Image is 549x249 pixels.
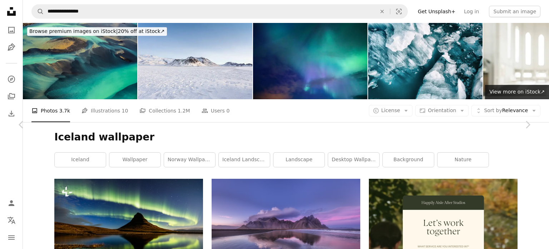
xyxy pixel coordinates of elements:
[202,99,230,122] a: Users 0
[4,230,19,245] button: Menu
[23,23,137,99] img: Beautiful emerald-colored glacial rivers of Iceland, taken from a helicopter
[369,105,413,116] button: License
[139,99,190,122] a: Collections 1.2M
[484,107,528,114] span: Relevance
[415,105,469,116] button: Orientation
[109,153,160,167] a: wallpaper
[81,99,128,122] a: Illustrations 10
[55,153,106,167] a: iceland
[381,107,400,113] span: License
[23,23,171,40] a: Browse premium images on iStock|20% off at iStock↗
[506,90,549,159] a: Next
[29,28,118,34] span: Browse premium images on iStock |
[226,107,229,115] span: 0
[383,153,434,167] a: background
[138,23,252,99] img: Winter Scene
[219,153,270,167] a: iceland landscape
[390,5,407,18] button: Visual search
[4,72,19,86] a: Explore
[414,6,460,17] a: Get Unsplash+
[485,85,549,99] a: View more on iStock↗
[489,6,540,17] button: Submit an image
[273,153,325,167] a: landscape
[212,225,360,231] a: photo of mountain
[54,131,518,144] h1: Iceland wallpaper
[484,107,502,113] span: Sort by
[122,107,128,115] span: 10
[489,89,545,95] span: View more on iStock ↗
[437,153,489,167] a: nature
[4,89,19,104] a: Collections
[4,40,19,54] a: Illustrations
[178,107,190,115] span: 1.2M
[328,153,379,167] a: desktop wallpaper
[368,23,483,99] img: Icebergs from above
[253,23,367,99] img: Aurora Borealis Background
[428,107,456,113] span: Orientation
[460,6,483,17] a: Log in
[54,225,203,231] a: the aurora bore is reflected in the still water of a lake
[164,153,215,167] a: norway wallpaper
[4,196,19,210] a: Log in / Sign up
[4,213,19,228] button: Language
[31,4,408,19] form: Find visuals sitewide
[374,5,390,18] button: Clear
[32,5,44,18] button: Search Unsplash
[4,23,19,37] a: Photos
[27,27,167,36] div: 20% off at iStock ↗
[471,105,540,116] button: Sort byRelevance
